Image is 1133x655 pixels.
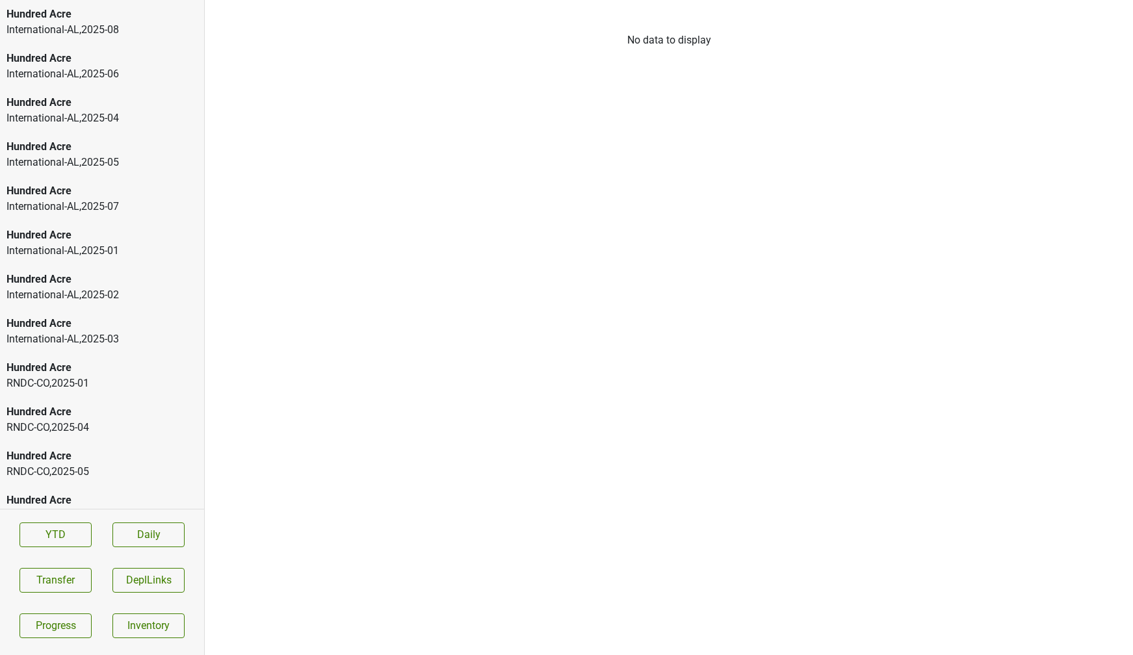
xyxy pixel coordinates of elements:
div: Hundred Acre [7,183,198,199]
div: International-AL , 2025 - 04 [7,110,198,126]
div: Hundred Acre [7,227,198,243]
div: Hundred Acre [7,51,198,66]
div: International-AL , 2025 - 08 [7,22,198,38]
div: International-AL , 2025 - 07 [7,199,198,214]
div: Hundred Acre [7,6,198,22]
div: RNDC-CO , 2025 - 07 [7,508,198,524]
div: Hundred Acre [7,493,198,508]
button: DeplLinks [112,568,185,593]
div: No data to display [205,32,1133,48]
a: Daily [112,522,185,547]
button: Transfer [20,568,92,593]
div: Hundred Acre [7,404,198,420]
div: Hundred Acre [7,95,198,110]
div: International-AL , 2025 - 02 [7,287,198,303]
div: RNDC-CO , 2025 - 01 [7,376,198,391]
div: RNDC-CO , 2025 - 04 [7,420,198,435]
a: YTD [20,522,92,547]
div: International-AL , 2025 - 03 [7,331,198,347]
div: International-AL , 2025 - 05 [7,155,198,170]
div: International-AL , 2025 - 01 [7,243,198,259]
div: Hundred Acre [7,316,198,331]
a: Inventory [112,613,185,638]
div: Hundred Acre [7,448,198,464]
div: Hundred Acre [7,139,198,155]
div: Hundred Acre [7,360,198,376]
div: Hundred Acre [7,272,198,287]
div: RNDC-CO , 2025 - 05 [7,464,198,480]
a: Progress [20,613,92,638]
div: International-AL , 2025 - 06 [7,66,198,82]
